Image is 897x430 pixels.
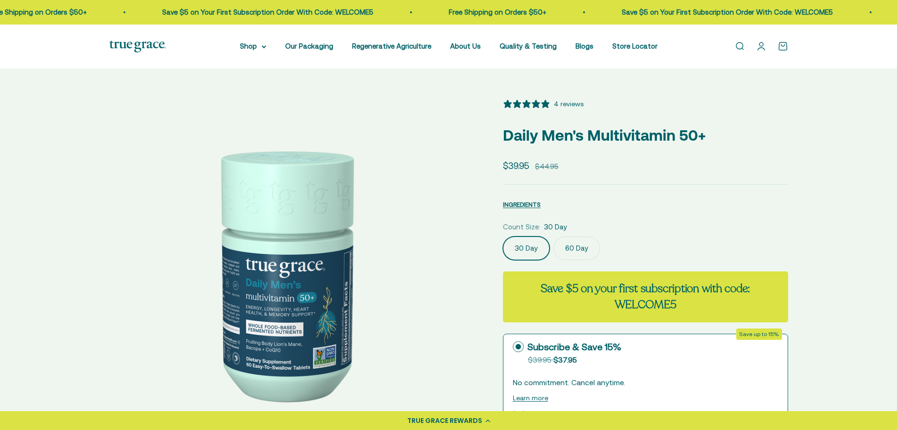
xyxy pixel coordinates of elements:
[554,99,584,109] div: 4 reviews
[407,416,482,426] div: TRUE GRACE REWARDS
[390,8,488,16] a: Free Shipping on Orders $50+
[104,7,315,18] p: Save $5 on Your First Subscription Order With Code: WELCOME5
[352,42,431,50] a: Regenerative Agriculture
[285,42,333,50] a: Our Packaging
[541,281,750,312] strong: Save $5 on your first subscription with code: WELCOME5
[503,221,540,233] legend: Count Size:
[503,201,541,208] span: INGREDIENTS
[535,161,559,172] compare-at-price: $44.95
[544,221,567,233] span: 30 Day
[503,99,584,109] button: 5 stars, 4 ratings
[563,7,774,18] p: Save $5 on Your First Subscription Order With Code: WELCOME5
[450,42,481,50] a: About Us
[503,159,529,173] sale-price: $39.95
[503,199,541,210] button: INGREDIENTS
[500,42,557,50] a: Quality & Testing
[240,41,266,52] summary: Shop
[503,123,788,147] p: Daily Men's Multivitamin 50+
[612,42,658,50] a: Store Locator
[576,42,593,50] a: Blogs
